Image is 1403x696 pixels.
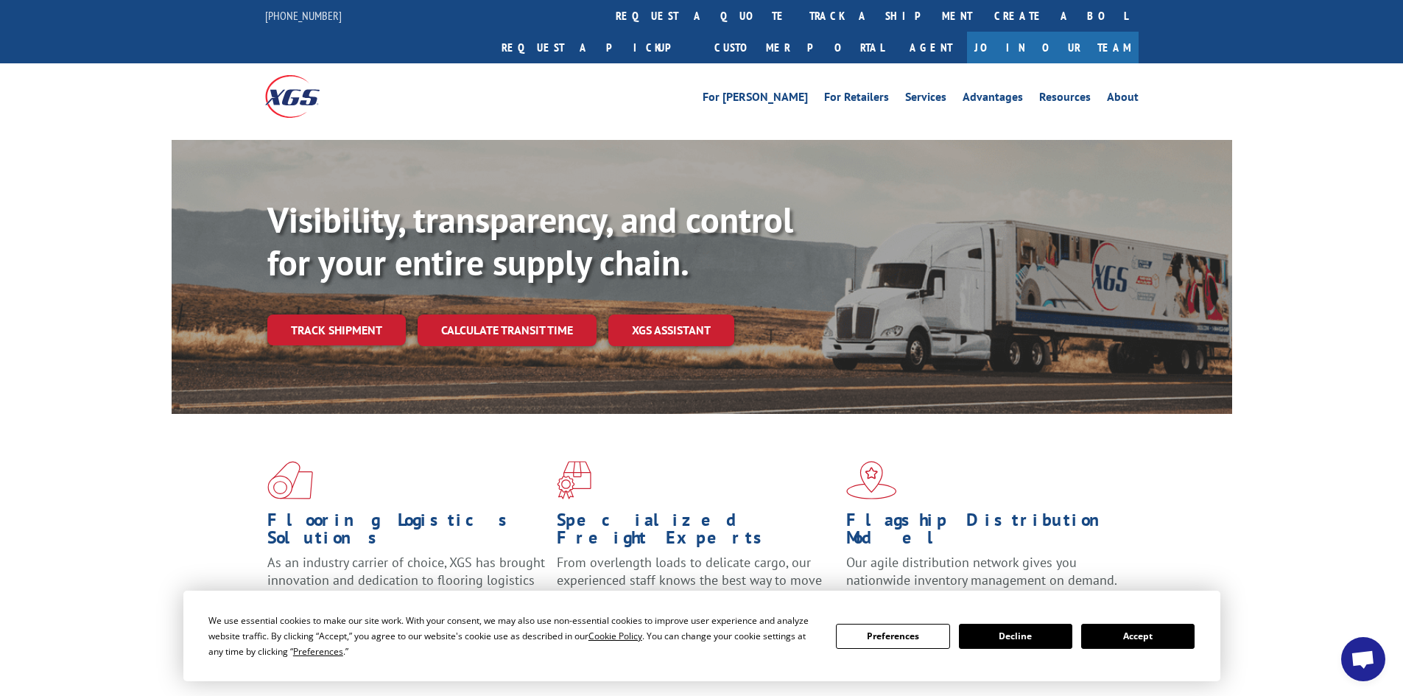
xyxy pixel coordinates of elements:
[824,91,889,108] a: For Retailers
[836,624,949,649] button: Preferences
[490,32,703,63] a: Request a pickup
[557,461,591,499] img: xgs-icon-focused-on-flooring-red
[703,91,808,108] a: For [PERSON_NAME]
[557,554,835,619] p: From overlength loads to delicate cargo, our experienced staff knows the best way to move your fr...
[959,624,1072,649] button: Decline
[895,32,967,63] a: Agent
[588,630,642,642] span: Cookie Policy
[1107,91,1139,108] a: About
[703,32,895,63] a: Customer Portal
[183,591,1220,681] div: Cookie Consent Prompt
[418,314,597,346] a: Calculate transit time
[557,511,835,554] h1: Specialized Freight Experts
[1081,624,1195,649] button: Accept
[267,314,406,345] a: Track shipment
[267,554,545,606] span: As an industry carrier of choice, XGS has brought innovation and dedication to flooring logistics...
[846,554,1117,588] span: Our agile distribution network gives you nationwide inventory management on demand.
[1039,91,1091,108] a: Resources
[265,8,342,23] a: [PHONE_NUMBER]
[1341,637,1385,681] div: Open chat
[608,314,734,346] a: XGS ASSISTANT
[846,461,897,499] img: xgs-icon-flagship-distribution-model-red
[267,197,793,285] b: Visibility, transparency, and control for your entire supply chain.
[846,511,1125,554] h1: Flagship Distribution Model
[267,461,313,499] img: xgs-icon-total-supply-chain-intelligence-red
[963,91,1023,108] a: Advantages
[267,511,546,554] h1: Flooring Logistics Solutions
[293,645,343,658] span: Preferences
[967,32,1139,63] a: Join Our Team
[905,91,946,108] a: Services
[208,613,818,659] div: We use essential cookies to make our site work. With your consent, we may also use non-essential ...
